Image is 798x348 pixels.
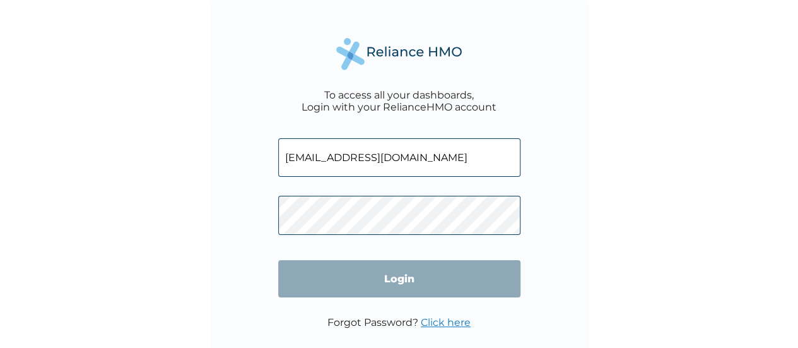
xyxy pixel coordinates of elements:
input: Login [278,260,520,297]
input: Email address or HMO ID [278,138,520,177]
img: Reliance Health's Logo [336,38,462,70]
div: To access all your dashboards, Login with your RelianceHMO account [302,89,496,113]
a: Click here [421,316,471,328]
p: Forgot Password? [327,316,471,328]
